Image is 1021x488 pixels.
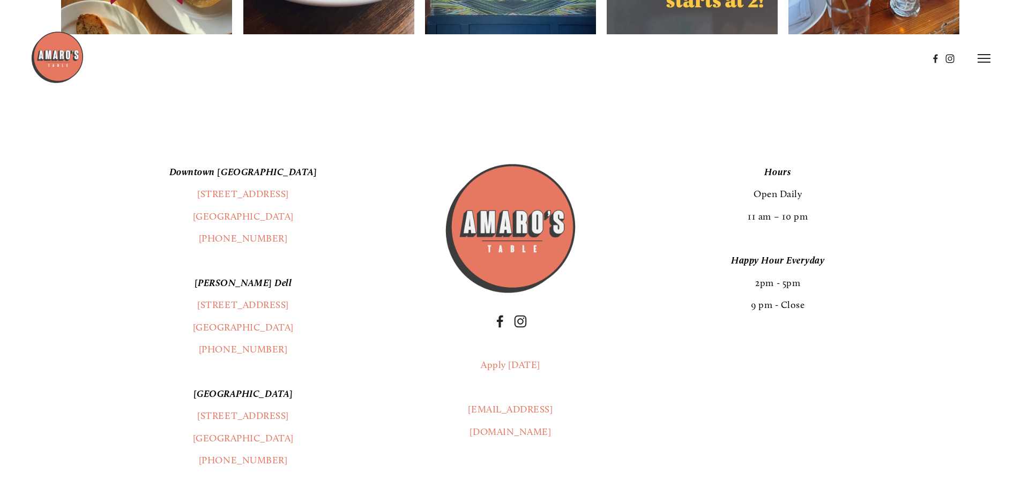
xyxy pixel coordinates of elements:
[193,211,294,222] a: [GEOGRAPHIC_DATA]
[596,161,960,228] p: Open Daily 11 am – 10 pm
[596,250,960,316] p: 2pm - 5pm 9 pm - Close
[195,277,292,289] em: [PERSON_NAME] Dell
[443,161,578,296] img: Amaros_Logo.png
[193,388,293,400] em: [GEOGRAPHIC_DATA]
[193,410,294,444] a: [STREET_ADDRESS][GEOGRAPHIC_DATA]
[199,343,288,355] a: [PHONE_NUMBER]
[481,359,540,371] a: Apply [DATE]
[468,403,553,437] a: [EMAIL_ADDRESS][DOMAIN_NAME]
[197,299,289,311] a: [STREET_ADDRESS]
[731,254,824,266] em: Happy Hour Everyday
[514,315,527,328] a: Instagram
[199,232,288,244] a: [PHONE_NUMBER]
[764,166,791,178] em: Hours
[169,166,317,178] em: Downtown [GEOGRAPHIC_DATA]
[31,31,84,84] img: Amaro's Table
[199,454,288,466] a: [PHONE_NUMBER]
[197,188,289,200] a: [STREET_ADDRESS]
[193,321,294,333] a: [GEOGRAPHIC_DATA]
[494,315,506,328] a: Facebook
